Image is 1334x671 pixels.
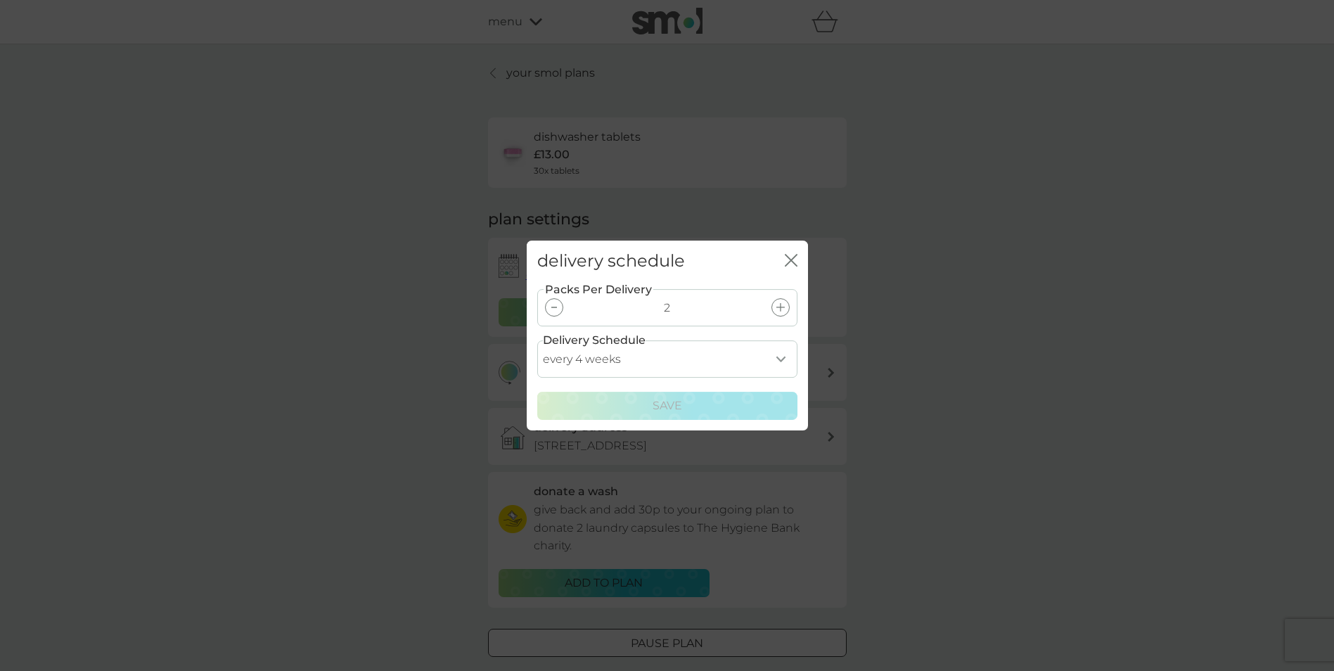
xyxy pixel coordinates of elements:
p: 2 [664,299,670,317]
label: Packs Per Delivery [544,281,653,299]
label: Delivery Schedule [543,331,646,350]
button: close [785,254,797,269]
button: Save [537,392,797,420]
h2: delivery schedule [537,251,685,271]
p: Save [653,397,682,415]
